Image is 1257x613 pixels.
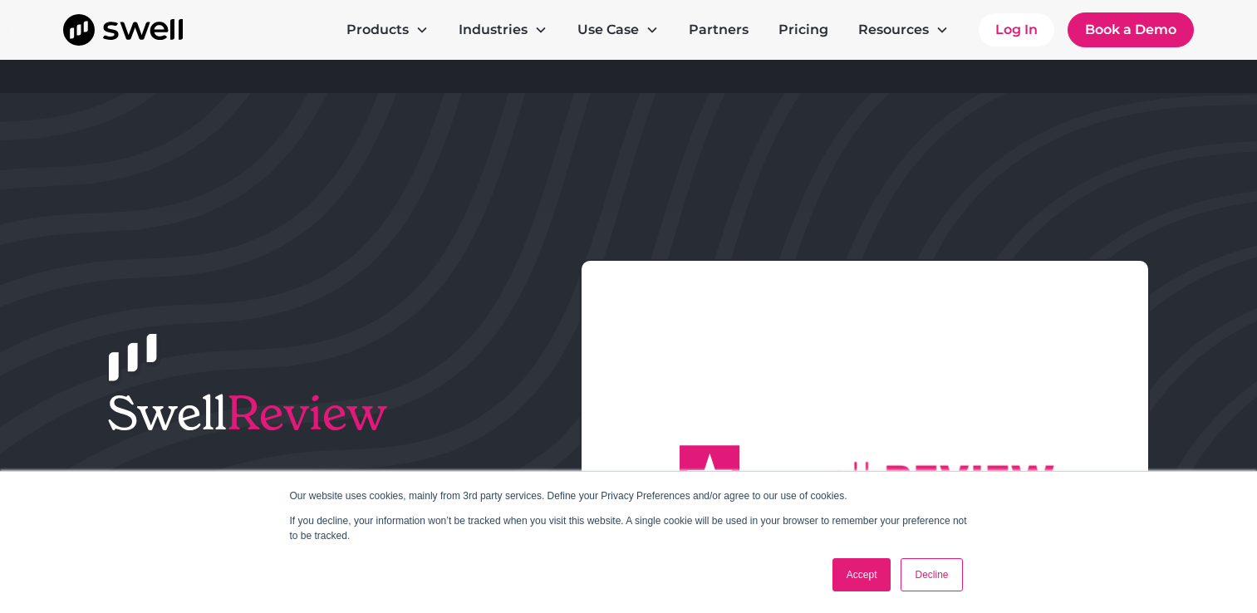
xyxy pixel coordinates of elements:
[564,13,672,47] div: Use Case
[979,13,1054,47] a: Log In
[445,13,561,47] div: Industries
[459,20,528,40] div: Industries
[290,488,968,503] p: Our website uses cookies, mainly from 3rd party services. Define your Privacy Preferences and/or ...
[773,463,868,495] g: swell
[675,13,762,47] a: Partners
[107,385,535,441] h1: Swell
[346,20,409,40] div: Products
[333,13,442,47] div: Products
[845,13,962,47] div: Resources
[227,384,387,443] span: Review
[886,466,1054,495] g: REVIEW
[901,558,962,591] a: Decline
[63,14,183,46] a: home
[858,20,929,40] div: Resources
[832,558,891,591] a: Accept
[290,513,968,543] p: If you decline, your information won’t be tracked when you visit this website. A single cookie wi...
[107,468,535,518] p: An easy, automated, customizable way to get more positive reviews.
[577,20,639,40] div: Use Case
[1068,12,1194,47] a: Book a Demo
[765,13,842,47] a: Pricing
